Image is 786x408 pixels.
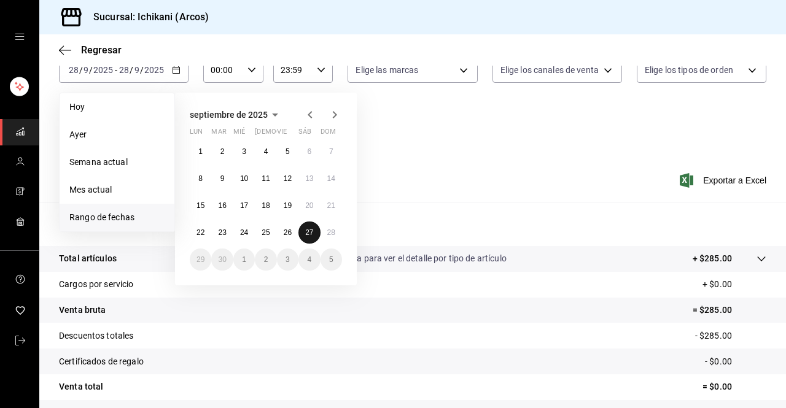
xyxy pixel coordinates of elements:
[702,278,766,291] p: + $0.00
[255,248,276,271] button: 2 de octubre de 2025
[83,65,89,75] input: --
[695,329,766,342] p: - $285.00
[196,201,204,210] abbr: 15 de septiembre de 2025
[321,248,342,271] button: 5 de octubre de 2025
[59,355,144,368] p: Certificados de regalo
[190,248,211,271] button: 29 de septiembre de 2025
[277,194,298,217] button: 19 de septiembre de 2025
[645,64,733,76] span: Elige los tipos de orden
[255,140,276,163] button: 4 de septiembre de 2025
[59,278,134,291] p: Cargos por servicio
[286,255,290,264] abbr: 3 de octubre de 2025
[69,183,165,196] span: Mes actual
[240,201,248,210] abbr: 17 de septiembre de 2025
[329,255,333,264] abbr: 5 de octubre de 2025
[190,140,211,163] button: 1 de septiembre de 2025
[307,147,311,156] abbr: 6 de septiembre de 2025
[298,221,320,244] button: 27 de septiembre de 2025
[284,201,292,210] abbr: 19 de septiembre de 2025
[144,65,165,75] input: ----
[356,64,418,76] span: Elige las marcas
[327,228,335,237] abbr: 28 de septiembre de 2025
[693,252,732,265] p: + $285.00
[218,255,226,264] abbr: 30 de septiembre de 2025
[277,221,298,244] button: 26 de septiembre de 2025
[693,304,766,317] p: = $285.00
[233,194,255,217] button: 17 de septiembre de 2025
[93,65,114,75] input: ----
[255,194,276,217] button: 18 de septiembre de 2025
[190,167,211,190] button: 8 de septiembre de 2025
[211,128,226,140] abbr: martes
[59,252,117,265] p: Total artículos
[79,65,83,75] span: /
[255,128,327,140] abbr: jueves
[196,255,204,264] abbr: 29 de septiembre de 2025
[255,167,276,190] button: 11 de septiembre de 2025
[69,211,165,224] span: Rango de fechas
[255,221,276,244] button: 25 de septiembre de 2025
[233,167,255,190] button: 10 de septiembre de 2025
[15,32,25,42] button: open drawer
[702,380,766,393] p: = $0.00
[89,65,93,75] span: /
[298,128,311,140] abbr: sábado
[327,201,335,210] abbr: 21 de septiembre de 2025
[59,304,106,317] p: Venta bruta
[682,173,766,188] button: Exportar a Excel
[233,221,255,244] button: 24 de septiembre de 2025
[59,44,122,56] button: Regresar
[303,252,507,265] p: Da clic en la fila para ver el detalle por tipo de artículo
[68,65,79,75] input: --
[284,228,292,237] abbr: 26 de septiembre de 2025
[218,201,226,210] abbr: 16 de septiembre de 2025
[262,228,270,237] abbr: 25 de septiembre de 2025
[321,140,342,163] button: 7 de septiembre de 2025
[211,140,233,163] button: 2 de septiembre de 2025
[298,167,320,190] button: 13 de septiembre de 2025
[134,65,140,75] input: --
[264,147,268,156] abbr: 4 de septiembre de 2025
[329,147,333,156] abbr: 7 de septiembre de 2025
[59,217,766,231] p: Resumen
[196,228,204,237] abbr: 22 de septiembre de 2025
[321,128,336,140] abbr: domingo
[140,65,144,75] span: /
[321,167,342,190] button: 14 de septiembre de 2025
[190,110,268,120] span: septiembre de 2025
[115,65,117,75] span: -
[305,228,313,237] abbr: 27 de septiembre de 2025
[211,221,233,244] button: 23 de septiembre de 2025
[198,174,203,183] abbr: 8 de septiembre de 2025
[84,10,209,25] h3: Sucursal: Ichikani (Arcos)
[190,107,282,122] button: septiembre de 2025
[277,248,298,271] button: 3 de octubre de 2025
[242,147,246,156] abbr: 3 de septiembre de 2025
[298,140,320,163] button: 6 de septiembre de 2025
[500,64,599,76] span: Elige los canales de venta
[233,128,245,140] abbr: miércoles
[298,248,320,271] button: 4 de octubre de 2025
[327,174,335,183] abbr: 14 de septiembre de 2025
[321,221,342,244] button: 28 de septiembre de 2025
[59,329,133,342] p: Descuentos totales
[211,248,233,271] button: 30 de septiembre de 2025
[305,174,313,183] abbr: 13 de septiembre de 2025
[305,201,313,210] abbr: 20 de septiembre de 2025
[198,147,203,156] abbr: 1 de septiembre de 2025
[130,65,133,75] span: /
[220,147,225,156] abbr: 2 de septiembre de 2025
[277,128,287,140] abbr: viernes
[240,174,248,183] abbr: 10 de septiembre de 2025
[119,65,130,75] input: --
[277,140,298,163] button: 5 de septiembre de 2025
[233,248,255,271] button: 1 de octubre de 2025
[211,167,233,190] button: 9 de septiembre de 2025
[264,255,268,264] abbr: 2 de octubre de 2025
[277,167,298,190] button: 12 de septiembre de 2025
[262,174,270,183] abbr: 11 de septiembre de 2025
[59,380,103,393] p: Venta total
[218,228,226,237] abbr: 23 de septiembre de 2025
[220,174,225,183] abbr: 9 de septiembre de 2025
